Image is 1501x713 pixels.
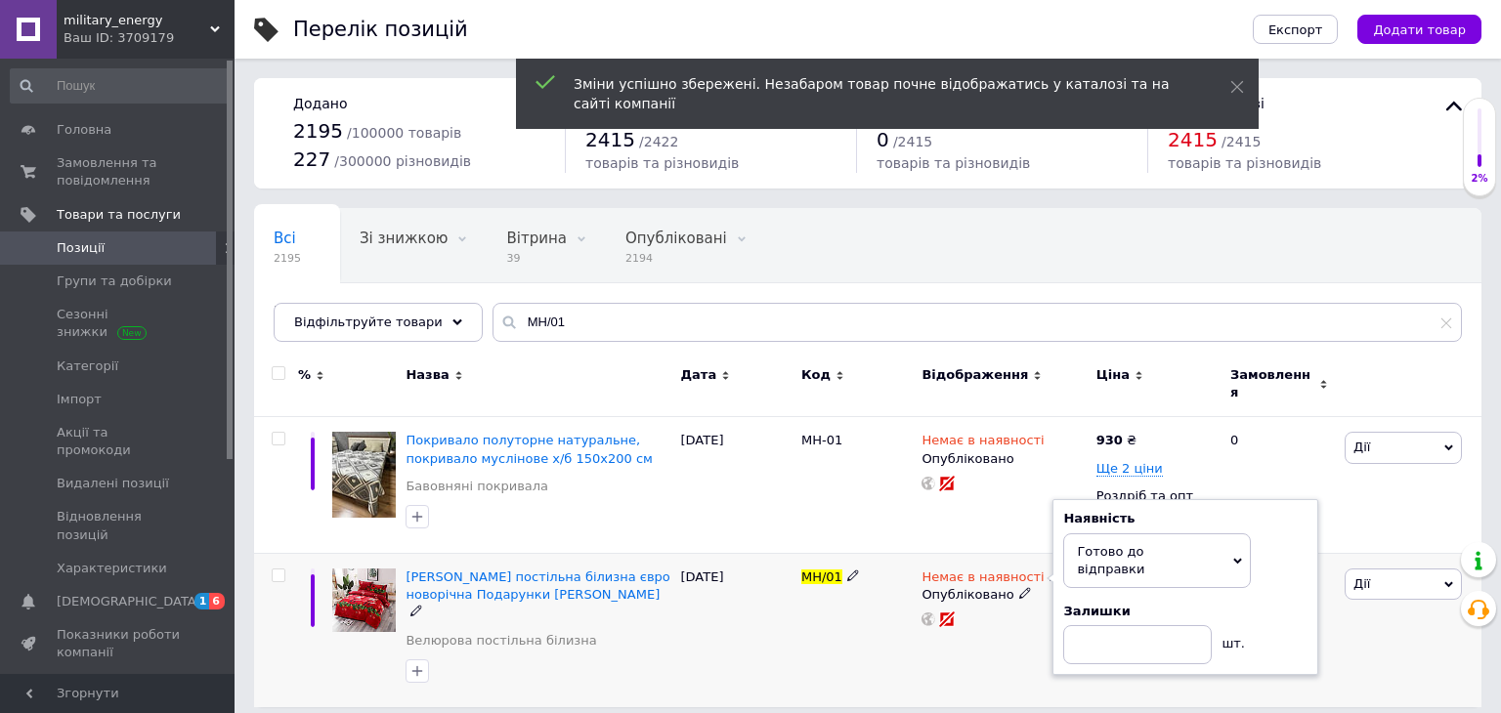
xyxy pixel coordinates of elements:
[1373,22,1466,37] span: Додати товар
[585,128,635,151] span: 2415
[1063,603,1308,620] div: Залишки
[57,239,105,257] span: Позиції
[1268,22,1323,37] span: Експорт
[625,251,727,266] span: 2194
[194,593,210,609] span: 1
[64,29,235,47] div: Ваш ID: 3709179
[1168,128,1218,151] span: 2415
[64,12,210,29] span: military_energy
[676,417,796,554] div: [DATE]
[922,569,1044,590] span: Немає в наявності
[406,478,548,495] a: Бавовняні покривала
[801,569,842,584] span: MH/01
[1096,366,1130,384] span: Ціна
[506,230,566,247] span: Вітрина
[1096,461,1163,477] span: Ще 2 ціни
[1219,417,1340,554] div: 0
[877,155,1030,171] span: товарів та різновидів
[676,553,796,706] div: [DATE]
[57,560,167,577] span: Характеристики
[922,366,1028,384] span: Відображення
[334,153,471,169] span: / 300000 різновидів
[298,366,311,384] span: %
[574,74,1181,113] div: Зміни успішно збережені. Незабаром товар почне відображатись у каталозі та на сайті компанії
[1222,134,1261,149] span: / 2415
[625,230,727,247] span: Опубліковані
[1230,366,1314,401] span: Замовлення
[1096,433,1123,447] b: 930
[1464,172,1495,186] div: 2%
[406,433,652,465] a: Покривало полуторне натуральне, покривало муслінове х/б 150х200 см
[893,134,932,149] span: / 2415
[57,121,111,139] span: Головна
[57,391,102,408] span: Імпорт
[1357,15,1481,44] button: Додати товар
[506,251,566,266] span: 39
[1077,544,1144,576] span: Готово до відправки
[274,251,301,266] span: 2195
[360,230,448,247] span: Зі знижкою
[1096,432,1136,449] div: ₴
[57,424,181,459] span: Акції та промокоди
[877,128,889,151] span: 0
[406,569,669,602] a: [PERSON_NAME] постільна білизна євро новорічна Подарунки [PERSON_NAME]
[293,20,468,40] div: Перелік позицій
[493,303,1462,342] input: Пошук по назві позиції, артикулу і пошуковим запитам
[57,357,118,375] span: Категорії
[10,68,231,104] input: Пошук
[1063,510,1308,527] div: Наявність
[801,366,831,384] span: Код
[57,306,181,341] span: Сезонні знижки
[57,508,181,543] span: Відновлення позицій
[209,593,225,609] span: 6
[57,273,172,290] span: Групи та добірки
[406,366,449,384] span: Назва
[347,125,461,141] span: / 100000 товарів
[801,433,842,447] span: MH-01
[332,568,396,632] img: Велюровое постельное белье евро новогоднее Подарки Санта Клауса
[293,119,343,143] span: 2195
[57,206,181,224] span: Товари та послуги
[57,593,201,610] span: [DEMOGRAPHIC_DATA]
[922,586,1086,604] div: Опубліковано
[681,366,717,384] span: Дата
[293,147,330,171] span: 227
[1253,15,1339,44] button: Експорт
[1168,155,1321,171] span: товарів та різновидів
[922,433,1044,453] span: Немає в наявності
[294,315,443,329] span: Відфільтруйте товари
[1212,625,1251,652] div: шт.
[274,230,296,247] span: Всі
[57,154,181,189] span: Замовлення та повідомлення
[1353,440,1370,454] span: Дії
[57,626,181,661] span: Показники роботи компанії
[406,632,596,650] a: Велюрова постільна білизна
[585,155,739,171] span: товарів та різновидів
[274,304,353,321] span: Приховані
[293,96,347,111] span: Додано
[922,450,1086,468] div: Опубліковано
[1353,576,1370,591] span: Дії
[57,475,169,492] span: Видалені позиції
[639,134,678,149] span: / 2422
[1096,487,1214,505] div: Роздріб та опт
[332,432,396,517] img: Покрывало полуторное натуральное, покрывало муслиновое х/б 150х200 см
